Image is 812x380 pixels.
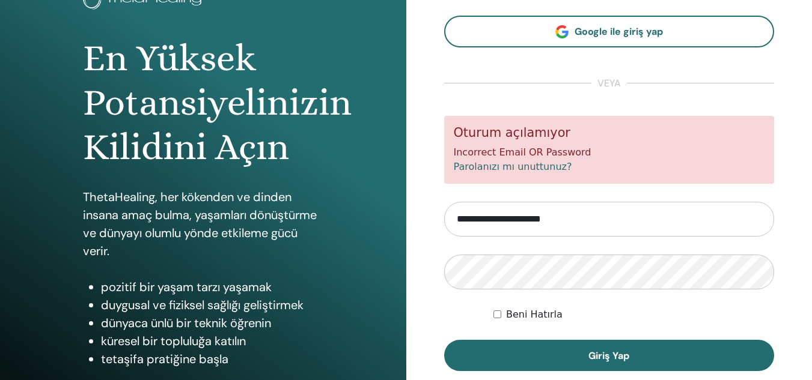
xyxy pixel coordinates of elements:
li: tetaşifa pratiğine başla [101,350,323,368]
div: Keep me authenticated indefinitely or until I manually logout [493,307,774,322]
h5: Oturum açılamıyor [454,125,765,140]
a: Google ile giriş yap [444,16,775,47]
div: Incorrect Email OR Password [444,116,775,184]
li: küresel bir topluluğa katılın [101,332,323,350]
label: Beni Hatırla [506,307,563,322]
p: ThetaHealing, her kökenden ve dinden insana amaç bulma, yaşamları dönüştürme ve dünyayı olumlu yö... [83,188,323,260]
span: veya [591,76,627,91]
span: Giriş Yap [588,349,629,362]
h1: En Yüksek Potansiyelinizin Kilidini Açın [83,36,323,170]
li: duygusal ve fiziksel sağlığı geliştirmek [101,296,323,314]
button: Giriş Yap [444,340,775,371]
li: pozitif bir yaşam tarzı yaşamak [101,278,323,296]
span: Google ile giriş yap [575,25,663,38]
a: Parolanızı mı unuttunuz? [454,161,572,172]
li: dünyaca ünlü bir teknik öğrenin [101,314,323,332]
